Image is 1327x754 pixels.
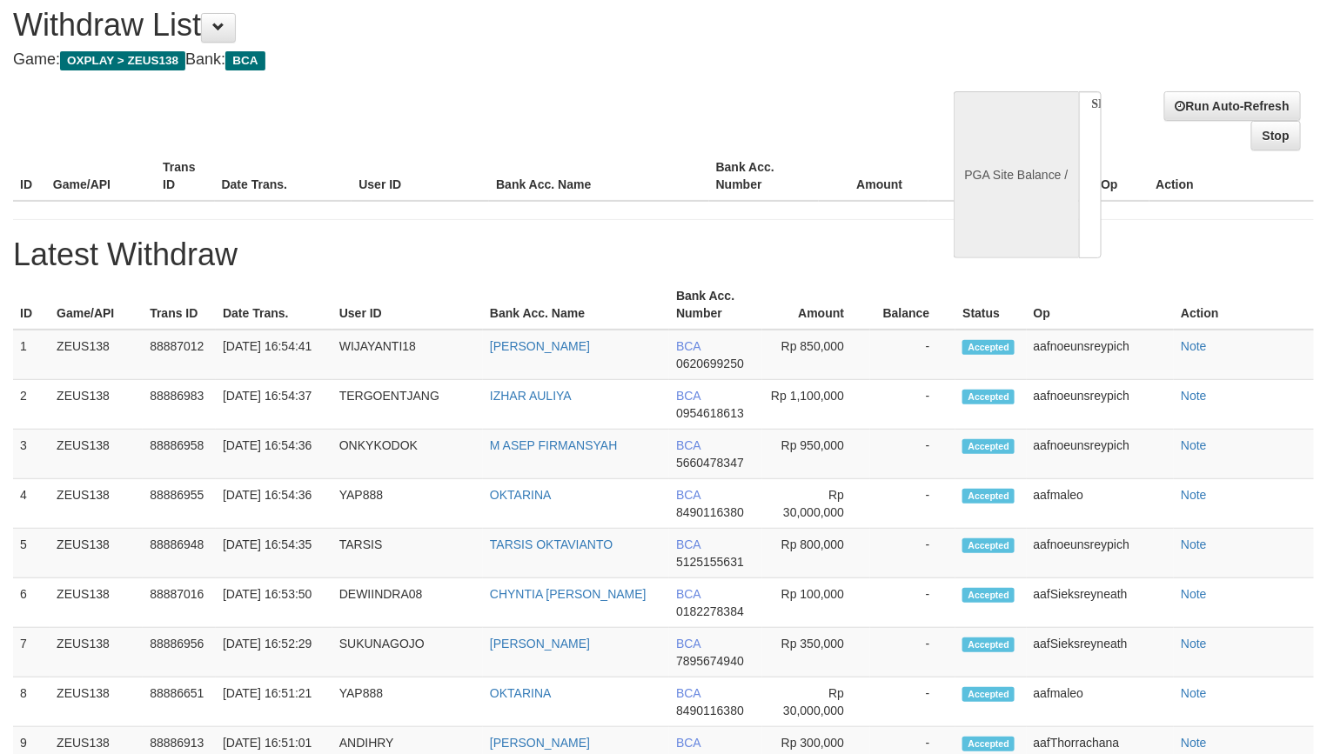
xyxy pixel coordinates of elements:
a: Note [1181,587,1207,601]
td: ZEUS138 [50,628,143,677]
td: 6 [13,578,50,628]
td: - [870,578,955,628]
span: Accepted [962,687,1015,702]
div: PGA Site Balance / [954,91,1079,258]
a: Run Auto-Refresh [1164,91,1301,121]
td: aafmaleo [1027,677,1175,727]
a: M ASEP FIRMANSYAH [490,438,618,452]
a: TARSIS OKTAVIANTO [490,537,613,551]
td: [DATE] 16:51:21 [216,677,332,727]
td: aafSieksreyneath [1027,578,1175,628]
h1: Latest Withdraw [13,237,1314,272]
td: WIJAYANTI18 [332,330,483,380]
td: [DATE] 16:54:36 [216,479,332,529]
a: Note [1181,438,1207,452]
td: aafSieksreyneath [1027,628,1175,677]
span: Accepted [962,489,1015,504]
td: ZEUS138 [50,380,143,430]
td: YAP888 [332,479,483,529]
td: 1 [13,330,50,380]
a: CHYNTIA [PERSON_NAME] [490,587,647,601]
td: [DATE] 16:54:35 [216,529,332,578]
th: Status [955,280,1026,330]
td: Rp 950,000 [762,430,870,479]
a: Note [1181,339,1207,353]
a: IZHAR AULIYA [490,389,572,403]
td: - [870,380,955,430]
th: Bank Acc. Name [489,151,709,201]
th: ID [13,151,46,201]
a: Stop [1251,121,1301,150]
span: 7895674940 [676,654,744,668]
td: 88886958 [143,430,216,479]
th: Amount [762,280,870,330]
td: SUKUNAGOJO [332,628,483,677]
a: OKTARINA [490,686,552,700]
a: Note [1181,488,1207,502]
td: ZEUS138 [50,578,143,628]
td: ZEUS138 [50,529,143,578]
td: Rp 350,000 [762,628,870,677]
span: Accepted [962,588,1015,603]
th: Op [1027,280,1175,330]
td: - [870,677,955,727]
td: ZEUS138 [50,479,143,529]
h1: Withdraw List [13,8,868,43]
td: aafmaleo [1027,479,1175,529]
td: aafnoeunsreypich [1027,430,1175,479]
span: OXPLAY > ZEUS138 [60,51,185,70]
td: 88886948 [143,529,216,578]
th: Game/API [50,280,143,330]
th: Action [1149,151,1314,201]
a: Note [1181,537,1207,551]
th: Game/API [46,151,156,201]
span: Accepted [962,439,1015,454]
th: User ID [332,280,483,330]
th: Date Trans. [216,280,332,330]
span: Accepted [962,538,1015,553]
a: Note [1181,736,1207,750]
td: 3 [13,430,50,479]
th: Bank Acc. Number [709,151,819,201]
span: 0954618613 [676,406,744,420]
span: BCA [676,637,700,651]
td: - [870,628,955,677]
td: aafnoeunsreypich [1027,330,1175,380]
td: ZEUS138 [50,430,143,479]
a: [PERSON_NAME] [490,736,590,750]
td: 88886955 [143,479,216,529]
th: Trans ID [143,280,216,330]
td: aafnoeunsreypich [1027,380,1175,430]
span: BCA [676,438,700,452]
th: Bank Acc. Number [669,280,762,330]
span: Accepted [962,390,1015,404]
td: - [870,430,955,479]
td: - [870,330,955,380]
td: 8 [13,677,50,727]
td: - [870,479,955,529]
a: [PERSON_NAME] [490,339,590,353]
td: 7 [13,628,50,677]
span: 5660478347 [676,456,744,470]
span: BCA [225,51,265,70]
td: [DATE] 16:52:29 [216,628,332,677]
a: Note [1181,686,1207,700]
a: OKTARINA [490,488,552,502]
td: 88886651 [143,677,216,727]
span: 8490116380 [676,505,744,519]
th: ID [13,280,50,330]
td: [DATE] 16:54:41 [216,330,332,380]
td: Rp 100,000 [762,578,870,628]
td: [DATE] 16:54:37 [216,380,332,430]
td: Rp 30,000,000 [762,677,870,727]
th: Date Trans. [215,151,352,201]
td: Rp 850,000 [762,330,870,380]
td: TARSIS [332,529,483,578]
span: BCA [676,736,700,750]
span: BCA [676,686,700,700]
span: 0182278384 [676,604,744,618]
td: 2 [13,380,50,430]
th: Balance [928,151,1029,201]
th: Action [1174,280,1314,330]
td: 88886956 [143,628,216,677]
